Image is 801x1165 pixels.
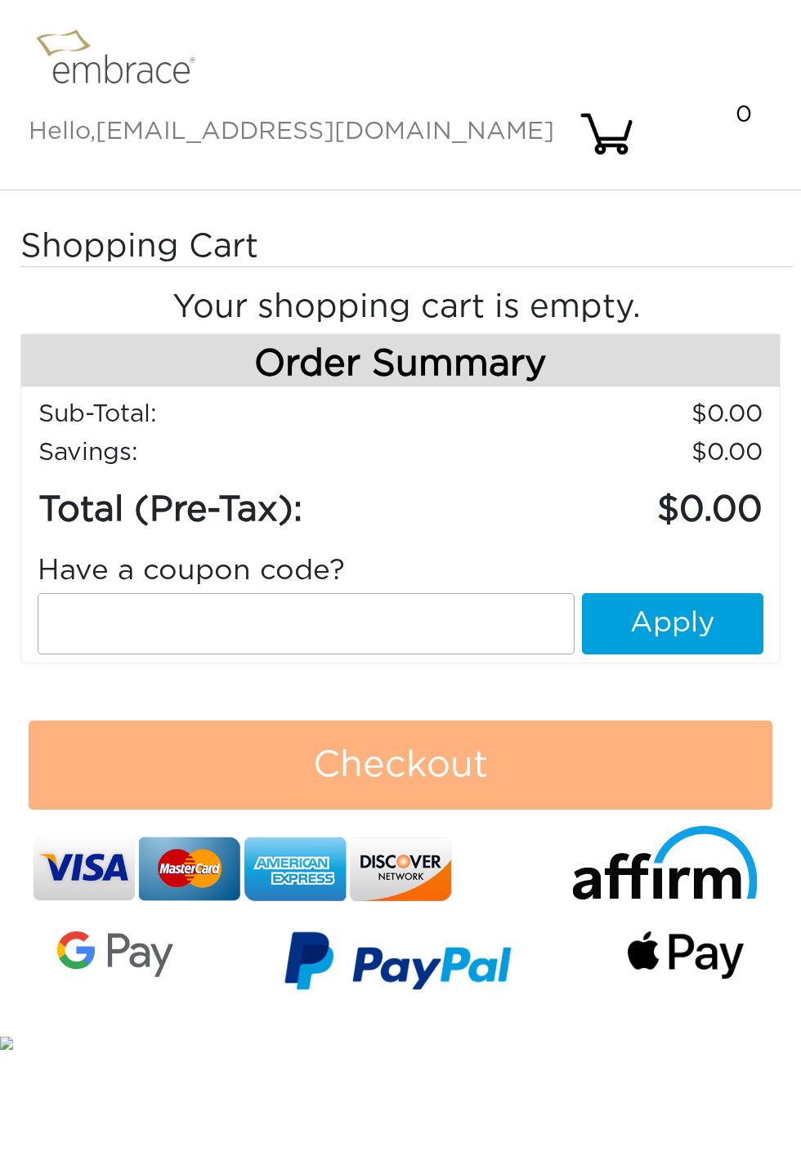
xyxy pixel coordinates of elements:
[38,434,436,472] td: Savings :
[436,472,763,538] td: 0.00
[436,434,763,472] td: 0.00
[20,227,523,266] h3: Shopping Cart
[21,334,780,387] h4: Order Summary
[38,395,436,434] td: Sub-Total:
[284,918,512,1012] img: paypal-v3.png
[715,98,772,132] div: 0
[57,931,173,977] img: Google-Pay-Logo.svg
[29,721,772,810] button: Checkout
[29,119,554,144] span: Hello,
[33,288,781,327] h4: Your shopping cart is empty.
[38,472,436,538] td: Total (Pre-Tax):
[29,20,217,99] img: logo.png
[628,931,744,979] img: fullApplePay.png
[96,119,554,144] span: [EMAIL_ADDRESS][DOMAIN_NAME]
[578,105,635,163] img: cart
[578,124,635,142] a: 0
[582,593,763,654] button: Apply
[436,395,763,434] td: 0.00
[25,550,776,593] div: Have a coupon code?
[562,826,768,899] img: affirm-logo.svg
[33,826,452,913] img: credit-cards.png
